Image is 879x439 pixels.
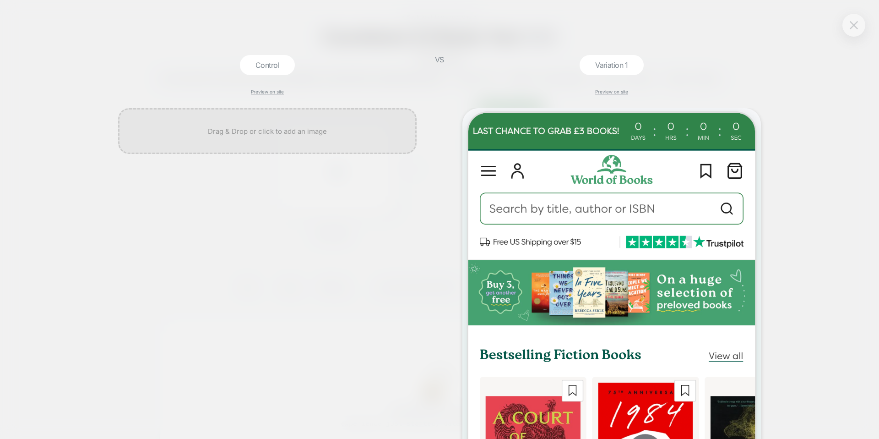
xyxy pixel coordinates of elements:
[251,89,284,94] a: Preview on site
[595,89,628,94] a: Preview on site
[580,55,644,75] div: Variation 1
[850,21,858,29] img: close
[240,55,295,75] div: Control
[428,55,451,439] div: VS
